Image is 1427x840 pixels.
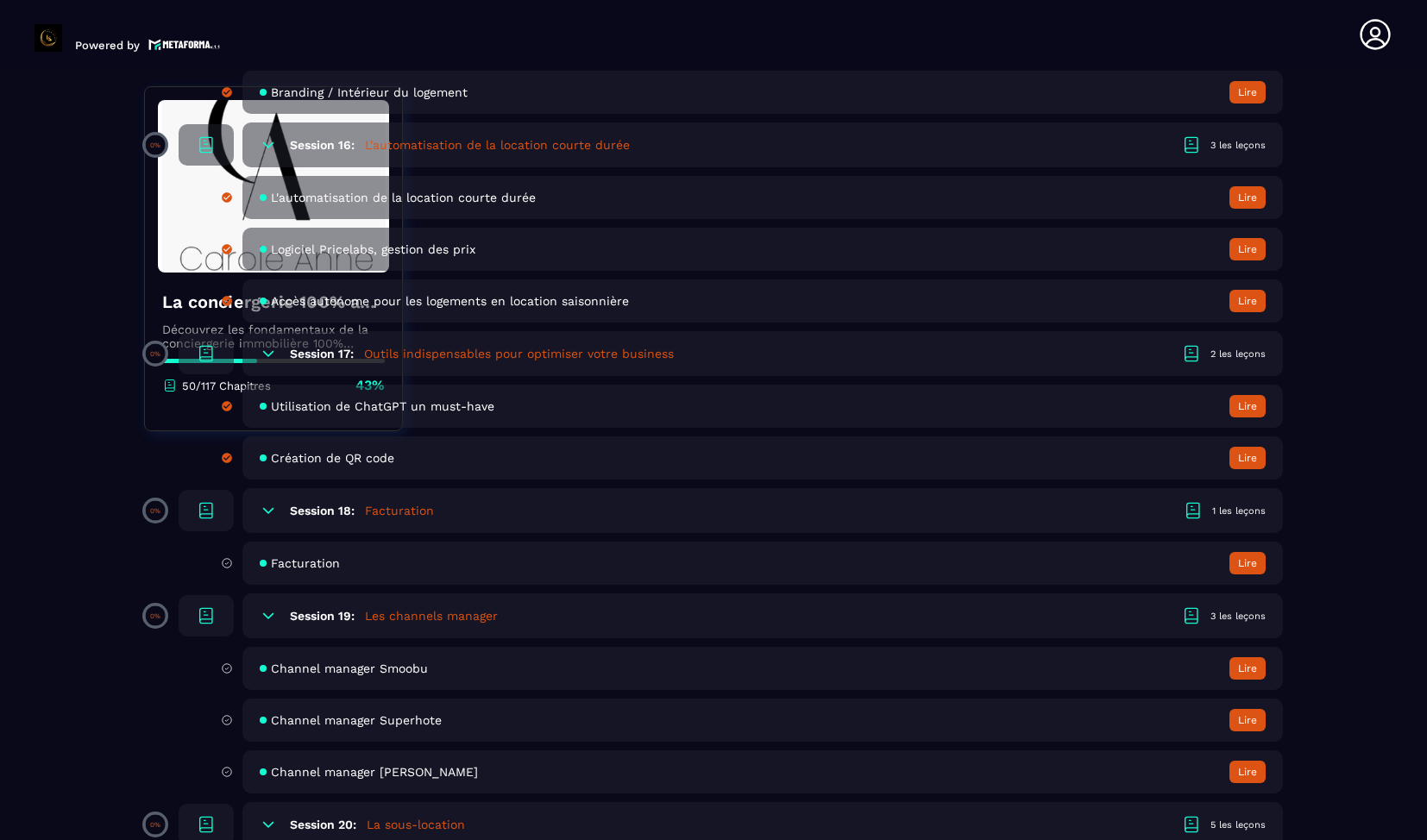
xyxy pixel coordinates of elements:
[1229,709,1266,731] button: Lire
[1229,238,1266,260] button: Lire
[290,504,355,517] h6: Session 18:
[150,821,160,829] p: 0%
[271,661,428,675] span: Channel manager Smoobu
[271,451,394,465] span: Création de QR code
[150,612,160,620] p: 0%
[1229,657,1266,680] button: Lire
[271,713,442,727] span: Channel manager Superhote
[271,399,494,413] span: Utilisation de ChatGPT un must-have
[271,765,478,779] span: Channel manager [PERSON_NAME]
[290,347,354,360] h6: Session 17:
[1229,395,1266,417] button: Lire
[148,37,221,52] img: logo
[158,100,389,273] img: banner
[150,350,160,358] p: 0%
[290,138,355,152] h6: Session 16:
[364,345,674,362] h5: Outils indispensables pour optimiser votre business
[162,323,385,350] p: Découvrez les fondamentaux de la conciergerie immobilière 100% automatisée. Cette formation est c...
[365,607,498,624] h5: Les channels manager
[1210,818,1266,831] div: 5 les leçons
[271,294,629,308] span: Accès autonome pour les logements en location saisonnière
[1229,81,1266,103] button: Lire
[35,24,62,52] img: logo-branding
[271,191,536,204] span: L'automatisation de la location courte durée
[150,141,160,149] p: 0%
[1229,186,1266,209] button: Lire
[182,379,271,392] p: 50/117 Chapitres
[1210,348,1266,360] div: 2 les leçons
[367,816,465,833] h5: La sous-location
[365,502,434,519] h5: Facturation
[355,376,385,395] p: 43%
[365,136,630,154] h5: L'automatisation de la location courte durée
[1229,447,1266,469] button: Lire
[1229,290,1266,312] button: Lire
[271,85,468,99] span: Branding / Intérieur du logement
[162,290,385,314] h4: La conciergerie 100% automatisée
[1210,139,1266,152] div: 3 les leçons
[150,507,160,515] p: 0%
[271,556,340,570] span: Facturation
[271,242,475,256] span: Logiciel Pricelabs, gestion des prix
[1210,610,1266,623] div: 3 les leçons
[1212,505,1266,517] div: 1 les leçons
[1229,552,1266,574] button: Lire
[290,609,355,623] h6: Session 19:
[75,39,140,52] p: Powered by
[290,818,356,831] h6: Session 20:
[1229,761,1266,783] button: Lire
